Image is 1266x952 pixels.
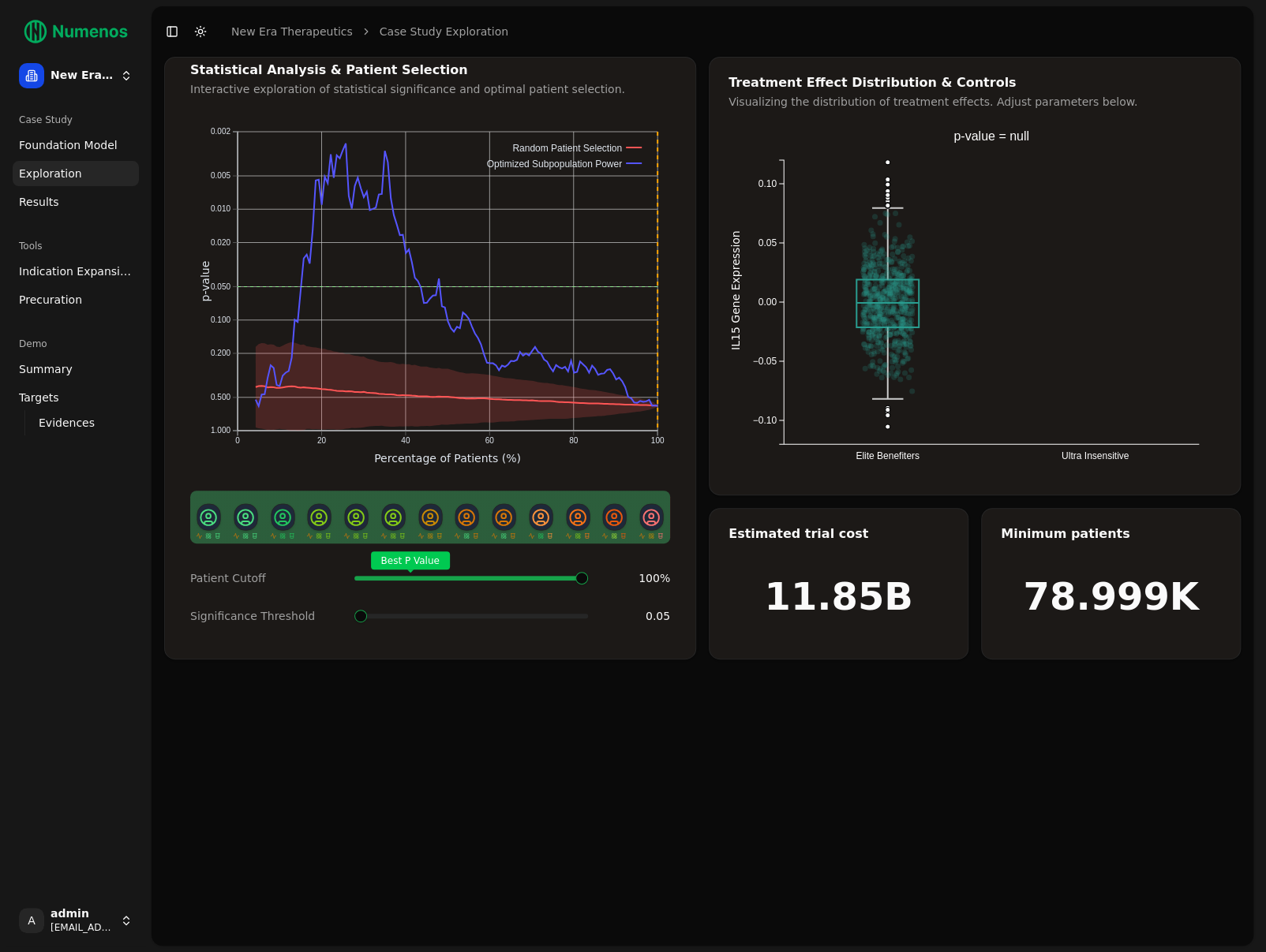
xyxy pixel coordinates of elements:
[190,608,342,624] div: Significance Threshold
[13,259,139,284] a: Indication Expansion
[32,412,120,434] a: Evidences
[651,436,665,445] text: 100
[13,189,139,215] a: Results
[371,551,450,569] span: Best P Value
[856,450,920,461] text: Elite Benefiters
[13,161,139,186] a: Exploration
[485,436,495,445] text: 60
[13,13,139,50] img: Numenos
[231,24,508,39] nav: breadcrumb
[13,57,139,95] button: New Era Therapeutics
[19,390,59,405] span: Targets
[211,349,230,357] text: 0.200
[764,577,912,615] h1: 11.85B
[199,261,212,302] text: p-value
[211,127,230,136] text: 0.002
[13,287,139,312] a: Precuration
[51,69,114,83] span: New Era Therapeutics
[380,24,508,39] a: Case Study Exploration
[211,282,230,291] text: 0.050
[190,570,342,586] div: Patient Cutoff
[317,436,327,445] text: 20
[19,263,133,279] span: Indication Expansion
[190,81,670,97] div: Interactive exploration of statistical significance and optimal patient selection.
[512,143,622,154] text: Random Patient Selection
[19,194,59,210] span: Results
[487,159,622,170] text: Optimized Subpopulation Power
[19,361,73,377] span: Summary
[1062,450,1129,461] text: Ultra Insensitive
[13,331,139,357] div: Demo
[13,233,139,259] div: Tools
[13,902,139,939] button: Aadmin[EMAIL_ADDRESS]
[190,64,670,77] div: Statistical Analysis & Patient Selection
[953,129,1029,143] text: p-value = null
[211,204,230,213] text: 0.010
[19,166,82,181] span: Exploration
[758,237,777,248] text: 0.05
[19,908,44,933] span: A
[753,415,777,426] text: −0.10
[758,178,777,189] text: 0.10
[51,907,114,921] span: admin
[19,137,118,153] span: Foundation Model
[729,230,742,350] text: IL15 Gene Expression
[1023,577,1198,615] h1: 78.999K
[19,292,82,308] span: Precuration
[729,94,1221,110] div: Visualizing the distribution of treatment effects. Adjust parameters below.
[601,570,670,586] div: 100 %
[211,171,230,180] text: 0.005
[13,357,139,382] a: Summary
[758,297,777,308] text: 0.00
[601,608,670,624] div: 0.05
[13,133,139,158] a: Foundation Model
[211,426,230,435] text: 1.000
[729,77,1221,89] div: Treatment Effect Distribution & Controls
[753,356,777,367] text: −0.05
[569,436,579,445] text: 80
[231,24,353,39] a: New Era Therapeutics
[13,107,139,133] div: Case Study
[39,415,95,431] span: Evidences
[211,315,230,324] text: 0.100
[211,238,230,247] text: 0.020
[235,436,240,445] text: 0
[51,921,114,934] span: [EMAIL_ADDRESS]
[13,385,139,410] a: Targets
[211,393,230,401] text: 0.500
[374,452,521,465] text: Percentage of Patients (%)
[401,436,410,445] text: 40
